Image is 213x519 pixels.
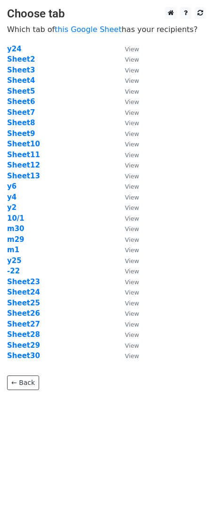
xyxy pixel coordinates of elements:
a: View [115,299,139,307]
small: View [125,98,139,105]
small: View [125,225,139,232]
p: Which tab of has your recipients? [7,24,206,34]
a: Sheet27 [7,320,40,328]
a: y24 [7,45,22,53]
small: View [125,162,139,169]
small: View [125,77,139,84]
a: Sheet30 [7,351,40,360]
small: View [125,152,139,159]
a: View [115,87,139,96]
a: View [115,235,139,244]
a: View [115,140,139,148]
a: m29 [7,235,25,244]
a: View [115,151,139,159]
a: View [115,182,139,191]
a: View [115,97,139,106]
a: Sheet2 [7,55,35,64]
small: View [125,183,139,190]
small: View [125,204,139,211]
a: Sheet25 [7,299,40,307]
small: View [125,310,139,317]
a: Sheet28 [7,330,40,339]
a: View [115,341,139,350]
a: View [115,129,139,138]
strong: y25 [7,256,22,265]
small: View [125,46,139,53]
a: View [115,288,139,296]
a: Sheet5 [7,87,35,96]
strong: y4 [7,193,16,201]
small: View [125,279,139,286]
strong: Sheet12 [7,161,40,169]
strong: Sheet6 [7,97,35,106]
a: View [115,193,139,201]
strong: Sheet7 [7,108,35,117]
a: Sheet13 [7,172,40,180]
a: Sheet26 [7,309,40,318]
a: -22 [7,267,20,275]
a: Sheet3 [7,66,35,74]
small: View [125,141,139,148]
strong: m30 [7,224,25,233]
small: View [125,130,139,137]
a: View [115,224,139,233]
a: this Google Sheet [55,25,122,34]
a: Sheet10 [7,140,40,148]
a: View [115,320,139,328]
a: View [115,256,139,265]
a: View [115,119,139,127]
strong: y2 [7,203,16,212]
a: Sheet4 [7,76,35,85]
a: m1 [7,246,19,254]
a: View [115,161,139,169]
small: View [125,257,139,264]
a: View [115,309,139,318]
small: View [125,109,139,116]
small: View [125,236,139,243]
small: View [125,321,139,328]
a: Sheet24 [7,288,40,296]
small: View [125,194,139,201]
a: y6 [7,182,16,191]
small: View [125,173,139,180]
small: View [125,247,139,254]
a: View [115,330,139,339]
small: View [125,215,139,222]
a: View [115,45,139,53]
small: View [125,67,139,74]
a: Sheet23 [7,278,40,286]
small: View [125,352,139,359]
small: View [125,342,139,349]
small: View [125,56,139,63]
a: ← Back [7,375,39,390]
a: View [115,267,139,275]
a: 10/1 [7,214,25,223]
a: Sheet29 [7,341,40,350]
a: View [115,351,139,360]
a: View [115,214,139,223]
a: View [115,203,139,212]
small: View [125,331,139,338]
a: View [115,172,139,180]
a: View [115,66,139,74]
a: Sheet8 [7,119,35,127]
